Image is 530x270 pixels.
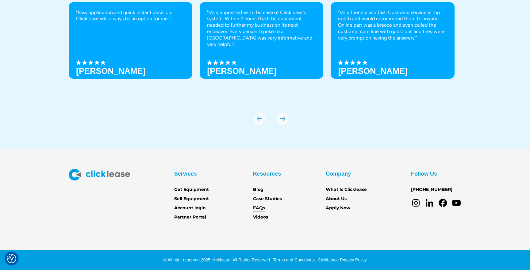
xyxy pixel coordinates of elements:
a: Terms and Conditions [272,257,315,262]
img: Black star icon [344,60,349,65]
div: Resources [253,169,281,179]
button: Consent Preferences [7,254,16,263]
a: [PHONE_NUMBER] [411,186,452,193]
img: Black star icon [94,60,99,65]
img: Clicklease logo [69,169,130,181]
div: previous slide [253,112,266,125]
img: Black star icon [356,60,361,65]
div: carousel [69,2,461,125]
div: 1 of 8 [69,2,192,100]
img: Black star icon [207,60,212,65]
a: Partner Portal [174,214,206,221]
a: Sell Equipment [174,196,209,202]
h3: [PERSON_NAME] [76,67,146,76]
p: "Very impressed with the ease of Clicklease's system. Within 2 hours I had the equipment needed t... [207,10,316,48]
img: Black star icon [219,60,224,65]
div: Company [326,169,351,179]
img: Black star icon [213,60,218,65]
img: Black star icon [88,60,93,65]
img: Black star icon [338,60,343,65]
img: arrow Icon [277,112,289,125]
img: Black star icon [363,60,367,65]
div: 3 of 8 [331,2,454,100]
div: Follow Us [411,169,437,179]
div: © All right reserved 2025 clicklease. All Rights Reserved [163,257,270,263]
p: “Very friendly and fast. Customer service is top notch and would recommend them to anyone. Online... [338,10,447,41]
a: Videos [253,214,268,221]
a: Get Equipment [174,186,209,193]
div: 2 of 8 [200,2,323,100]
img: Black star icon [350,60,355,65]
strong: [PERSON_NAME] [207,67,277,76]
a: Apply Now [326,205,350,211]
a: What Is Clicklease [326,186,367,193]
div: Services [174,169,197,179]
a: About Us [326,196,347,202]
a: Blog [253,186,263,193]
a: Case Studies [253,196,282,202]
p: “Easy application and quick instant decision. Clicklease will always be an option for me.” [76,10,185,22]
img: Black star icon [232,60,236,65]
div: next slide [277,112,289,125]
img: Black star icon [225,60,230,65]
img: Black star icon [82,60,87,65]
a: ClickLease Privacy Policy [316,257,367,262]
a: Account login [174,205,206,211]
img: Black star icon [101,60,106,65]
a: FAQs [253,205,265,211]
img: Revisit consent button [7,254,16,263]
img: Black star icon [76,60,81,65]
img: arrow Icon [253,112,266,125]
h3: [PERSON_NAME] [338,67,408,76]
